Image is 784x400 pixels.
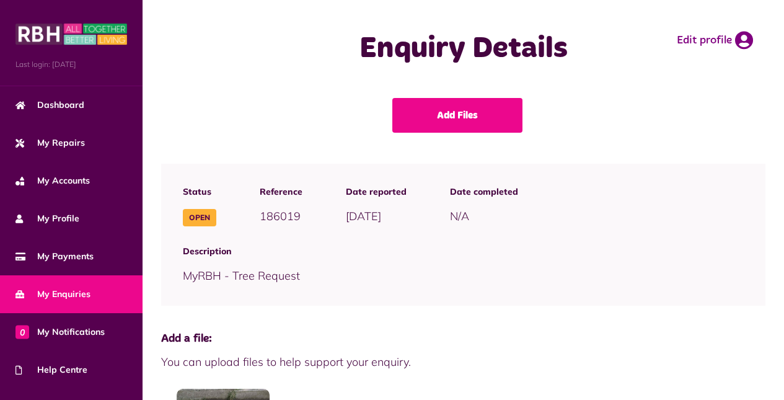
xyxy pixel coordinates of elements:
img: MyRBH [15,22,127,47]
span: My Notifications [15,326,105,339]
span: Reference [260,185,302,198]
a: Edit profile [677,31,753,50]
span: My Profile [15,212,79,225]
span: My Payments [15,250,94,263]
span: Dashboard [15,99,84,112]
h1: Enquiry Details [315,31,612,67]
span: My Accounts [15,174,90,187]
span: N/A [450,209,469,223]
span: 0 [15,325,29,339]
span: Open [183,209,216,226]
span: Last login: [DATE] [15,59,127,70]
span: 186019 [260,209,301,223]
span: My Enquiries [15,288,90,301]
span: Description [183,245,744,258]
span: Date completed [450,185,518,198]
span: My Repairs [15,136,85,149]
a: Add Files [392,98,522,133]
span: MyRBH - Tree Request [183,269,300,283]
span: You can upload files to help support your enquiry. [161,353,765,370]
span: Help Centre [15,363,87,376]
span: Add a file: [161,331,765,347]
span: [DATE] [346,209,381,223]
span: Date reported [346,185,407,198]
span: Status [183,185,216,198]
